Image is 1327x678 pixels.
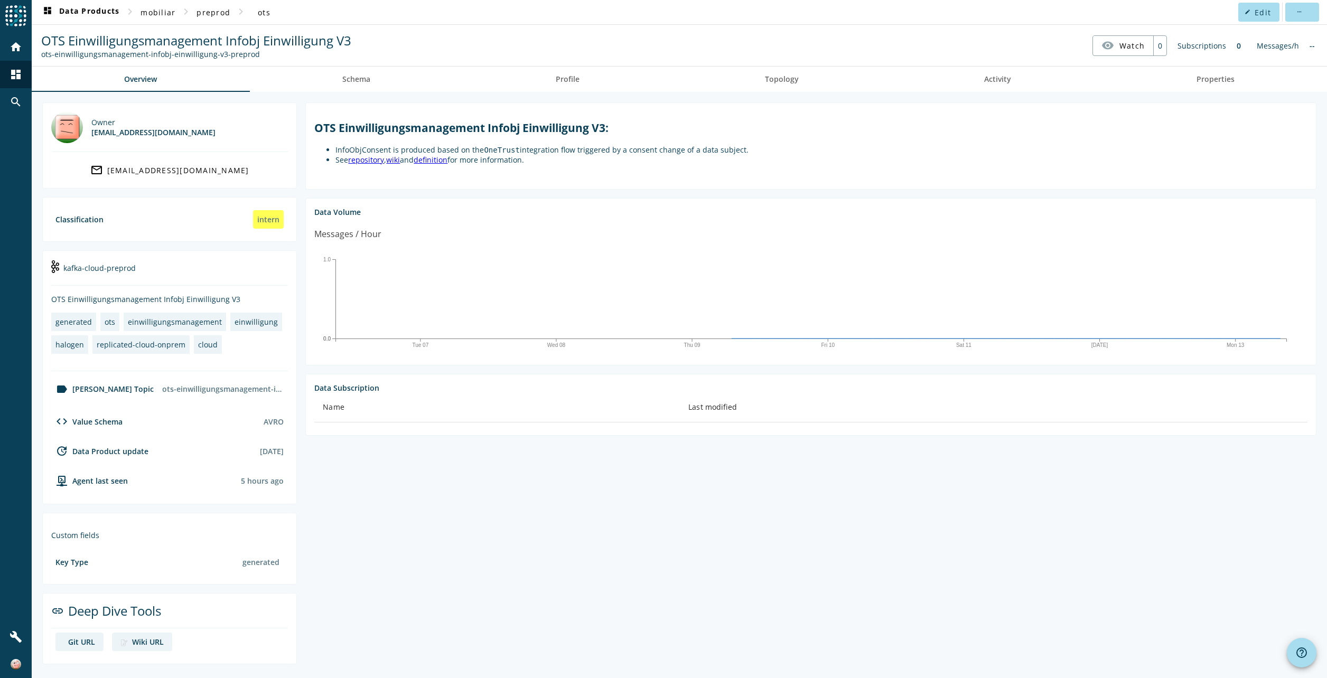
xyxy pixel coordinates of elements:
mat-icon: search [10,96,22,108]
div: einwilligungsmanagement [128,317,222,327]
span: Topology [765,76,799,83]
mat-icon: code [55,415,68,428]
span: Activity [984,76,1011,83]
mat-icon: help_outline [1295,646,1308,659]
div: [DATE] [260,446,284,456]
code: OneTrust [484,146,519,154]
li: See , and for more information. [335,155,1307,165]
mat-icon: more_horiz [1296,9,1302,15]
button: Data Products [37,3,124,22]
text: [DATE] [1091,342,1108,348]
div: 0 [1231,35,1246,56]
div: Data Volume [314,207,1307,217]
mat-icon: dashboard [10,68,22,81]
text: Tue 07 [413,342,429,348]
div: ots-einwilligungsmanagement-infobj-einwilligung-v3-preprod [158,380,288,398]
mat-icon: chevron_right [180,5,192,18]
div: Wiki URL [132,637,164,647]
div: [PERSON_NAME] Topic [51,383,154,395]
div: Messages/h [1251,35,1304,56]
button: ots [247,3,281,22]
div: Agents typically reports every 15min to 1h [241,476,284,486]
div: Subscriptions [1172,35,1231,56]
div: [EMAIL_ADDRESS][DOMAIN_NAME] [107,165,249,175]
mat-icon: label [55,383,68,395]
img: deep dive image [120,639,128,646]
div: Key Type [55,557,88,567]
button: Edit [1238,3,1279,22]
text: Thu 09 [684,342,701,348]
div: Messages / Hour [314,228,381,241]
button: Watch [1093,36,1153,55]
a: wiki [386,155,400,165]
div: Git URL [68,637,95,647]
img: kafka-cloud-preprod [51,260,59,273]
span: ots [258,7,270,17]
span: Edit [1255,7,1271,17]
div: OTS Einwilligungsmanagement Infobj Einwilligung V3 [51,294,288,304]
button: preprod [192,3,235,22]
span: OTS Einwilligungsmanagement Infobj Einwilligung V3 [41,32,351,49]
div: einwilligung [235,317,278,327]
mat-icon: edit [1245,9,1250,15]
mat-icon: dashboard [41,6,54,18]
div: agent-env-cloud-preprod [51,474,128,487]
mat-icon: chevron_right [124,5,136,18]
span: Profile [556,76,580,83]
button: mobiliar [136,3,180,22]
div: halogen [55,340,84,350]
text: Fri 10 [821,342,835,348]
span: Schema [342,76,370,83]
span: Data Products [41,6,119,18]
li: InfoObjConsent is produced based on the integration flow triggered by a consent change of a data ... [335,145,1307,155]
div: Value Schema [51,415,123,428]
div: generated [238,553,284,571]
text: Wed 08 [547,342,566,348]
div: [EMAIL_ADDRESS][DOMAIN_NAME] [91,127,216,137]
div: Kafka Topic: ots-einwilligungsmanagement-infobj-einwilligung-v3-preprod [41,49,351,59]
div: Custom fields [51,530,288,540]
img: mbx_302755@mobi.ch [51,111,83,143]
div: AVRO [264,417,284,427]
span: Properties [1197,76,1235,83]
text: 1.0 [323,257,331,262]
div: generated [55,317,92,327]
th: Name [314,393,680,422]
th: Last modified [680,393,1307,422]
a: repository [348,155,384,165]
div: No information [1304,35,1320,56]
div: 0 [1153,36,1166,55]
img: 681eaee5062a0754f9dda8022a5aff45 [11,659,21,670]
img: spoud-logo.svg [5,5,26,26]
mat-icon: link [51,605,64,617]
div: ots [105,317,115,327]
text: Mon 13 [1227,342,1245,348]
span: preprod [197,7,230,17]
div: Classification [55,214,104,224]
mat-icon: home [10,41,22,53]
mat-icon: chevron_right [235,5,247,18]
span: mobiliar [141,7,175,17]
span: Watch [1119,36,1145,55]
mat-icon: build [10,630,22,643]
div: kafka-cloud-preprod [51,259,288,286]
div: Data Subscription [314,383,1307,393]
div: Data Product update [51,445,148,457]
div: Deep Dive Tools [51,602,288,628]
mat-icon: update [55,445,68,457]
a: [EMAIL_ADDRESS][DOMAIN_NAME] [51,161,288,180]
div: intern [253,210,284,229]
a: deep dive imageWiki URL [112,633,172,651]
a: definition [414,155,447,165]
text: 0.0 [323,336,331,342]
mat-icon: visibility [1101,39,1114,52]
div: cloud [198,340,218,350]
h2: OTS Einwilligungsmanagement Infobj Einwilligung V3: [314,120,1307,135]
a: deep dive imageGit URL [55,633,104,651]
span: Overview [124,76,157,83]
mat-icon: mail_outline [90,164,103,176]
div: Owner [91,117,216,127]
text: Sat 11 [956,342,971,348]
div: replicated-cloud-onprem [97,340,185,350]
